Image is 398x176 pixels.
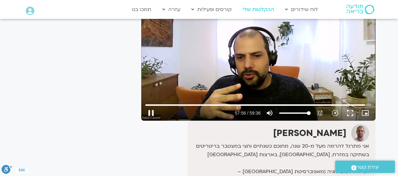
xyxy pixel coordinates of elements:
a: תמכו בנו [129,3,154,15]
strong: [PERSON_NAME] [273,127,346,139]
span: יצירת קשר [356,163,379,172]
a: ההקלטות שלי [239,3,277,15]
a: קורסים ופעילות [188,3,235,15]
img: דקל קנטי [351,124,369,142]
a: עזרה [159,3,183,15]
img: תודעה בריאה [346,5,374,14]
a: יצירת קשר [335,161,395,173]
a: לוח שידורים [282,3,321,15]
